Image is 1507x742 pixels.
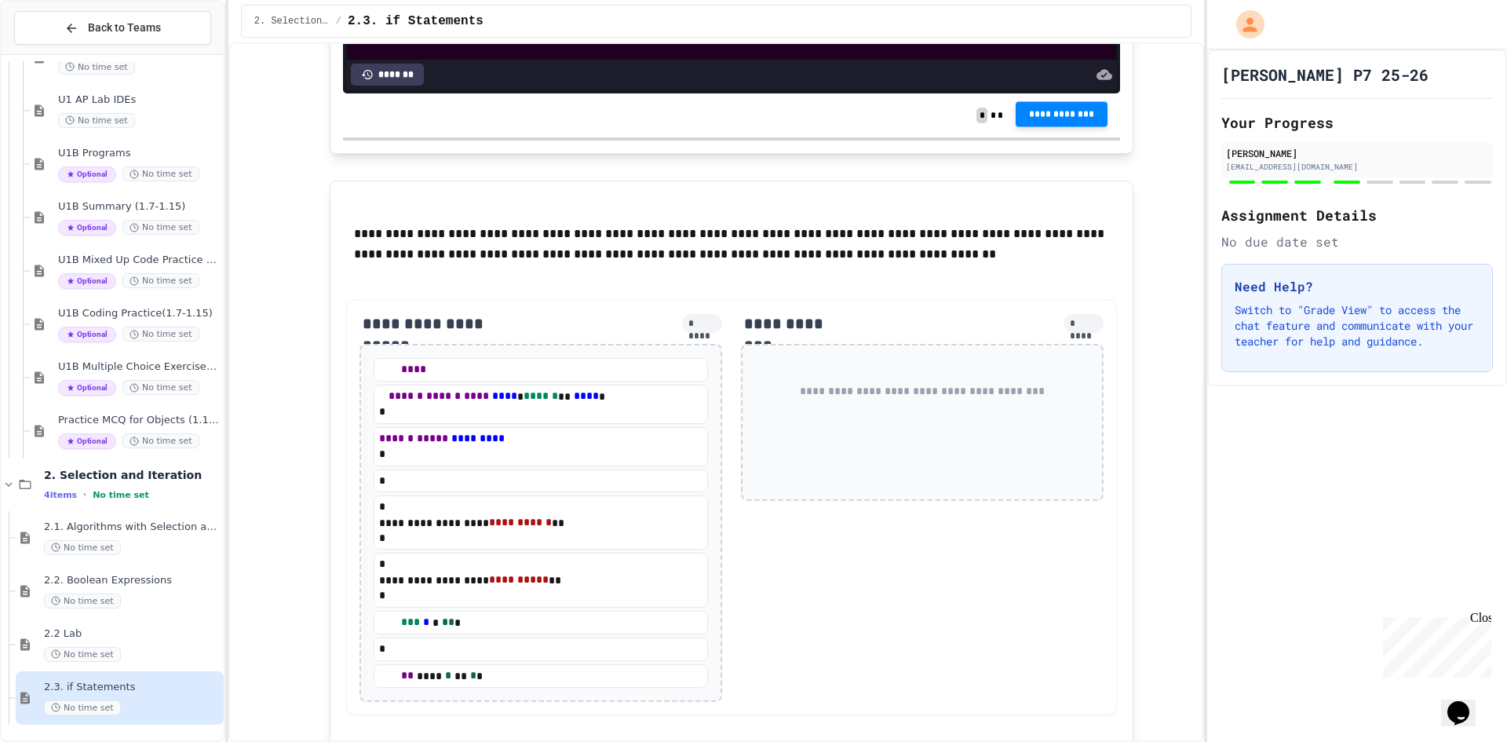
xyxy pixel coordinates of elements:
iframe: chat widget [1441,679,1491,726]
span: U1B Programs [58,147,221,160]
span: U1B Mixed Up Code Practice 1b (1.7-1.15) [58,254,221,267]
span: No time set [122,380,199,395]
span: No time set [122,327,199,342]
div: [EMAIL_ADDRESS][DOMAIN_NAME] [1226,161,1488,173]
span: 2. Selection and Iteration [254,15,330,27]
button: Back to Teams [14,11,211,45]
span: No time set [44,594,121,609]
span: Optional [58,433,116,449]
span: Optional [58,380,116,396]
span: U1 AP Lab IDEs [58,93,221,107]
div: My Account [1220,6,1268,42]
h2: Assignment Details [1221,204,1493,226]
span: No time set [44,647,121,662]
span: 2. Selection and Iteration [44,468,221,482]
span: 2.3. if Statements [44,681,221,694]
iframe: chat widget [1377,611,1491,678]
span: Optional [58,327,116,342]
span: No time set [122,220,199,235]
div: Chat with us now!Close [6,6,108,100]
span: No time set [93,490,149,500]
h2: Your Progress [1221,111,1493,133]
div: [PERSON_NAME] [1226,146,1488,160]
span: 2.2. Boolean Expressions [44,574,221,587]
span: 2.2 Lab [44,627,221,641]
span: No time set [58,113,135,128]
span: No time set [122,433,199,448]
span: No time set [58,60,135,75]
span: Optional [58,273,116,289]
span: Optional [58,166,116,182]
span: • [83,488,86,501]
span: No time set [122,166,199,181]
span: Back to Teams [88,20,161,36]
span: 2.1. Algorithms with Selection and Repetition [44,521,221,534]
span: No time set [122,273,199,288]
span: U1B Summary (1.7-1.15) [58,200,221,214]
span: 4 items [44,490,77,500]
span: U1B Coding Practice(1.7-1.15) [58,307,221,320]
span: No time set [44,540,121,555]
p: Switch to "Grade View" to access the chat feature and communicate with your teacher for help and ... [1235,302,1480,349]
span: Practice MCQ for Objects (1.12-1.14) [58,414,221,427]
span: U1B Multiple Choice Exercises(1.9-1.15) [58,360,221,374]
h1: [PERSON_NAME] P7 25-26 [1221,64,1429,86]
h3: Need Help? [1235,277,1480,296]
span: / [336,15,341,27]
span: No time set [44,700,121,715]
span: 2.3. if Statements [348,12,483,31]
div: No due date set [1221,232,1493,251]
span: Optional [58,220,116,236]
